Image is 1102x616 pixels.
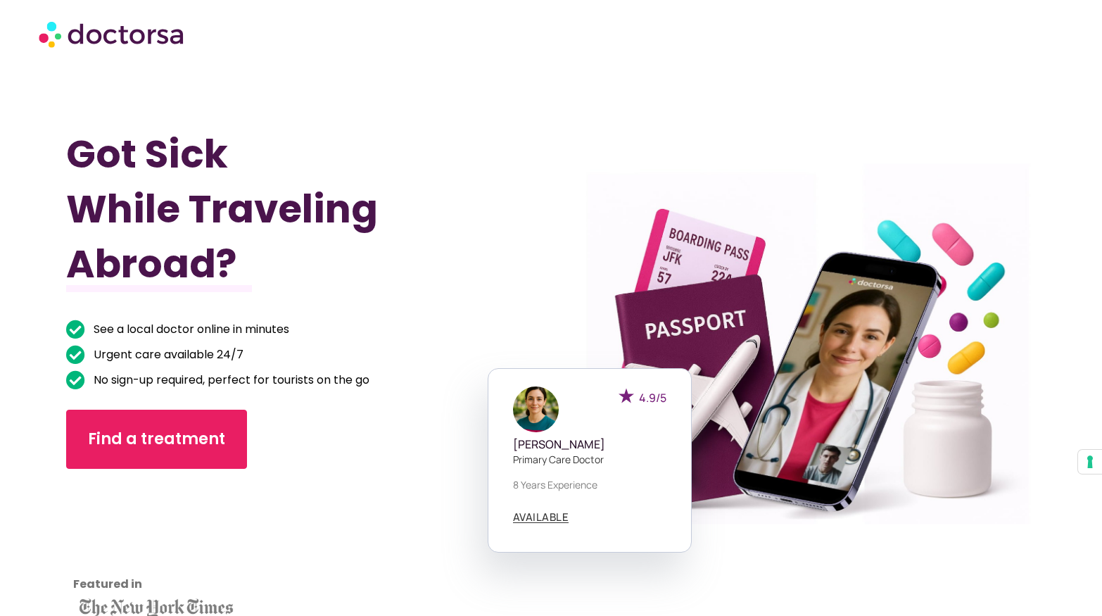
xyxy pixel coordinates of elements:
span: See a local doctor online in minutes [90,320,289,339]
a: Find a treatment [66,410,247,469]
p: Primary care doctor [513,452,666,467]
span: AVAILABLE [513,512,569,522]
h1: Got Sick While Traveling Abroad? [66,127,479,291]
span: 4.9/5 [639,390,666,406]
iframe: Customer reviews powered by Trustpilot [73,490,200,596]
span: Urgent care available 24/7 [90,345,243,365]
button: Your consent preferences for tracking technologies [1078,450,1102,474]
span: Find a treatment [88,428,225,451]
h5: [PERSON_NAME] [513,438,666,451]
span: No sign-up required, perfect for tourists on the go [90,370,369,390]
a: AVAILABLE [513,512,569,523]
p: 8 years experience [513,477,666,492]
strong: Featured in [73,576,142,592]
